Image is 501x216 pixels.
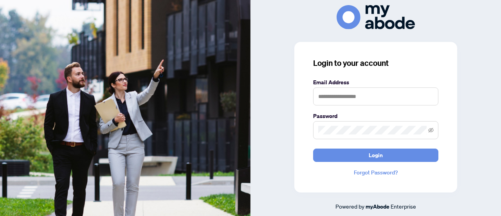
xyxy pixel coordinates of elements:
h3: Login to your account [313,58,438,69]
span: eye-invisible [428,127,434,133]
button: Login [313,149,438,162]
a: Forgot Password? [313,168,438,177]
label: Password [313,112,438,120]
span: Login [369,149,383,162]
a: myAbode [366,202,389,211]
span: Enterprise [391,203,416,210]
label: Email Address [313,78,438,87]
span: Powered by [335,203,364,210]
img: ma-logo [337,5,415,29]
